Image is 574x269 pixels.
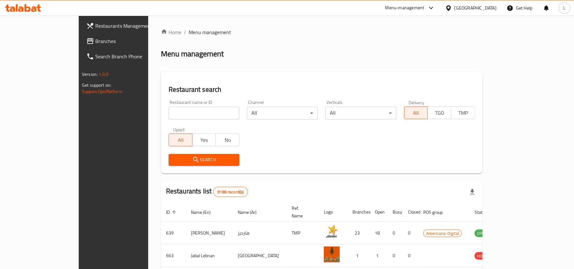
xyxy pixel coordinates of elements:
div: All [247,107,318,120]
span: OPEN [475,230,490,237]
span: All [171,135,190,145]
td: [PERSON_NAME] [186,222,233,244]
span: Menu management [189,28,231,36]
a: Support.OpsPlatform [82,87,122,96]
th: Open [370,202,388,222]
button: TMP [451,106,475,119]
span: 9186 record(s) [214,189,247,195]
li: / [184,28,186,36]
span: Ref. Name [292,204,311,220]
button: Search [169,154,239,166]
td: 23 [347,222,370,244]
span: ID [166,208,178,216]
span: No [218,135,237,145]
span: Search Branch Phone [95,53,170,60]
td: هارديز [233,222,287,244]
h2: Menu management [161,49,224,59]
a: Restaurants Management [81,18,175,33]
div: Export file [465,184,480,200]
td: 0 [403,222,418,244]
th: Logo [319,202,347,222]
label: Upsell [173,127,185,132]
span: Search [174,156,234,164]
span: Yes [195,135,214,145]
span: TMP [454,108,472,118]
span: HIDDEN [475,252,494,260]
span: Status [475,208,495,216]
th: Branches [347,202,370,222]
div: OPEN [475,229,490,237]
div: [GEOGRAPHIC_DATA] [454,4,497,11]
span: Get support on: [82,81,111,89]
span: Version: [82,70,98,78]
a: Search Branch Phone [81,49,175,64]
div: Menu-management [385,4,425,12]
td: 0 [403,244,418,267]
nav: breadcrumb [161,28,483,36]
input: Search for restaurant name or ID.. [169,107,239,120]
button: TGO [427,106,451,119]
button: All [169,134,193,146]
button: No [215,134,239,146]
span: POS group [423,208,451,216]
th: Closed [403,202,418,222]
span: Americana-Digital [424,230,461,237]
span: 1.0.0 [98,70,108,78]
span: Name (En) [191,208,219,216]
span: All [407,108,425,118]
td: 0 [388,244,403,267]
span: TGO [430,108,449,118]
button: All [404,106,428,119]
td: 1 [347,244,370,267]
span: Branches [95,37,170,45]
td: 1 [370,244,388,267]
span: L [563,4,565,11]
span: Name (Ar) [238,208,265,216]
h2: Restaurants list [166,186,248,197]
td: [GEOGRAPHIC_DATA] [233,244,287,267]
img: Hardee's [324,224,340,240]
td: TMP [287,222,319,244]
h2: Restaurant search [169,85,475,94]
button: Yes [192,134,216,146]
img: Jabal Lebnan [324,246,340,262]
td: 18 [370,222,388,244]
span: Restaurants Management [95,22,170,30]
a: Branches [81,33,175,49]
div: All [325,107,396,120]
td: Jabal Lebnan [186,244,233,267]
td: 0 [388,222,403,244]
div: Total records count [213,187,248,197]
label: Delivery [409,100,425,105]
th: Busy [388,202,403,222]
